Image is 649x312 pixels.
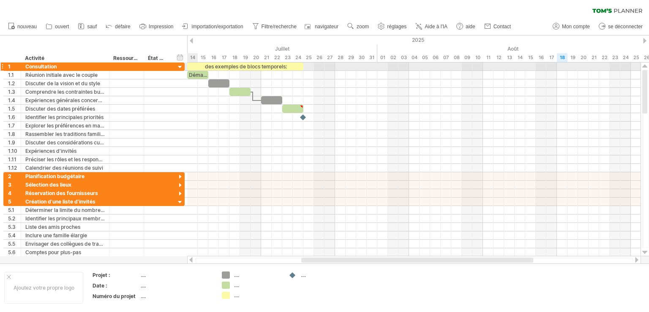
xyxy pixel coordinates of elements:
div: Saturday, 16 August 2025 [536,53,546,62]
a: Filtre/recherche [250,21,299,32]
div: Friday, 25 July 2025 [303,53,314,62]
a: Contact [482,21,513,32]
div: Monday, 28 July 2025 [335,53,346,62]
div: État d'avancement [148,54,166,62]
div: Sunday, 10 August 2025 [472,53,483,62]
span: Filtre/recherche [262,24,297,30]
div: Wednesday, 23 July 2025 [282,53,293,62]
span: Mon compte [562,24,590,30]
span: Impression [149,24,174,30]
div: Saturday, 9 August 2025 [462,53,472,62]
span: défaire [115,24,131,30]
div: 1.3 [8,88,21,96]
div: Wednesday, 13 August 2025 [504,53,515,62]
div: Saturday, 26 July 2025 [314,53,324,62]
div: Ressources [113,54,139,62]
span: nouveau [17,24,37,30]
div: Friday, 8 August 2025 [451,53,462,62]
div: Sélection des lieux [25,181,105,189]
div: 5.2 [8,214,21,222]
div: Planification budgétaire [25,172,105,180]
a: Aide à l'IA [413,21,450,32]
a: Impression [137,21,176,32]
div: Monday, 11 August 2025 [483,53,494,62]
a: navigateur [303,21,341,32]
div: Saturday, 23 August 2025 [610,53,620,62]
div: 1.8 [8,130,21,138]
div: Wednesday, 16 July 2025 [208,53,219,62]
div: .... [234,282,280,289]
div: 2 [8,172,21,180]
span: zoom [357,24,369,30]
div: 1 [8,62,21,71]
div: ​ [208,79,229,87]
a: aide [454,21,478,32]
div: Discuter de la vision et du style [25,79,105,87]
div: Friday, 18 July 2025 [229,53,240,62]
span: Contact [494,24,511,30]
div: Thursday, 21 August 2025 [589,53,599,62]
div: Ajoutez votre propre logo [4,272,83,304]
div: Tuesday, 15 July 2025 [198,53,208,62]
div: 5.5 [8,240,21,248]
div: July 2025 [50,44,377,53]
div: Thursday, 7 August 2025 [441,53,451,62]
span: navigateur [315,24,338,30]
div: 1.10 [8,147,21,155]
span: importation/exportation [191,24,243,30]
div: Monday, 14 July 2025 [187,53,198,62]
div: 5.3 [8,223,21,231]
div: Wednesday, 20 August 2025 [578,53,589,62]
div: Préciser les rôles et les responsabilités [25,155,105,163]
div: 3 [8,181,21,189]
div: ​ [282,105,303,113]
a: nouveau [6,21,39,32]
div: 1.1 [8,71,21,79]
div: Friday, 15 August 2025 [525,53,536,62]
div: Tuesday, 29 July 2025 [346,53,356,62]
a: Mon compte [551,21,592,32]
div: Monday, 4 August 2025 [409,53,420,62]
a: ouvert [44,21,71,32]
div: .... [301,271,347,279]
div: 1.6 [8,113,21,121]
div: Déterminer la limite du nombre d'invités [25,206,105,214]
div: Sunday, 27 July 2025 [324,53,335,62]
div: .... [141,271,212,279]
span: réglages [387,24,406,30]
div: Sunday, 24 August 2025 [620,53,631,62]
div: ​ [261,96,282,104]
div: Discuter des considérations culturelles [25,138,105,147]
div: Saturday, 2 August 2025 [388,53,398,62]
div: .... [234,271,280,279]
div: Envisager des collègues de travail [25,240,105,248]
div: 1.11 [8,155,21,163]
div: .... [141,293,212,300]
span: sauf [87,24,97,30]
a: se déconnecter [597,21,645,32]
a: défaire [104,21,133,32]
div: Sunday, 20 July 2025 [251,53,261,62]
div: Monday, 25 August 2025 [631,53,641,62]
div: 1.5 [8,105,21,113]
div: Saturday, 19 July 2025 [240,53,251,62]
span: Aide à l'IA [425,24,447,30]
div: des exemples de blocs temporels: [187,62,303,71]
div: Démarminer [187,71,208,79]
div: Discuter des dates préférées [25,105,105,113]
div: Sunday, 17 August 2025 [546,53,557,62]
div: Identifier les principaux membres de la famille [25,214,105,222]
div: Consultation [25,62,105,71]
span: ouvert [55,24,69,30]
div: Réservation des fournisseurs [25,189,105,197]
div: Sunday, 3 August 2025 [398,53,409,62]
div: Numéro du projet [93,293,139,300]
span: aide [466,24,475,30]
div: 5.4 [8,231,21,239]
div: 4 [8,189,21,197]
div: Explorer les préférences en matière de lieux [25,122,105,130]
div: .... [234,292,280,299]
div: Comptes pour plus-pas [25,248,105,256]
div: Friday, 1 August 2025 [377,53,388,62]
div: Wednesday, 30 July 2025 [356,53,367,62]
